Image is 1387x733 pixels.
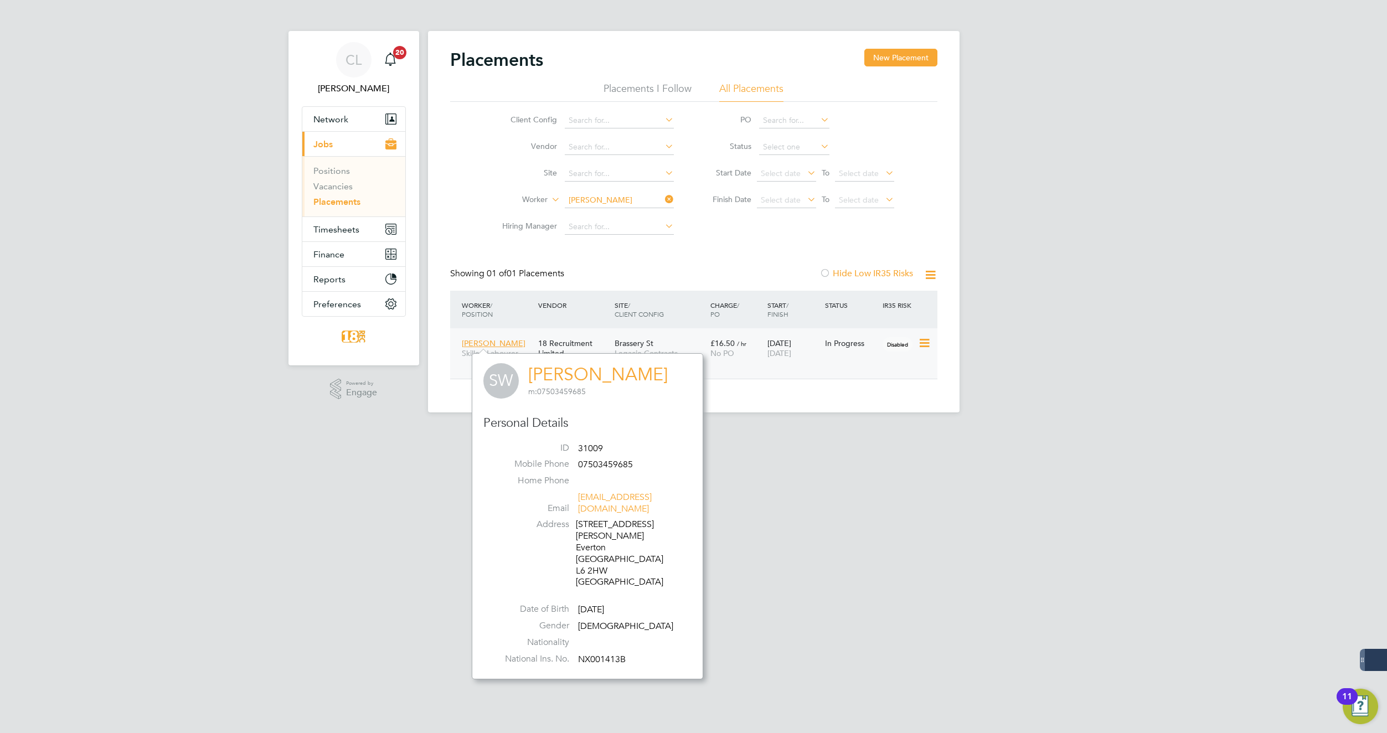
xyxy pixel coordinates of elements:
[302,82,406,95] span: Carla Lamb
[492,519,569,530] label: Address
[313,166,350,176] a: Positions
[313,274,346,285] span: Reports
[710,338,735,348] span: £16.50
[330,379,377,400] a: Powered byEngage
[379,42,401,78] a: 20
[615,338,653,348] span: Brassery St
[493,141,557,151] label: Vendor
[604,82,692,102] li: Placements I Follow
[825,338,877,348] div: In Progress
[487,268,507,279] span: 01 of
[761,195,801,205] span: Select date
[483,415,692,431] h3: Personal Details
[288,31,419,365] nav: Main navigation
[767,348,791,358] span: [DATE]
[302,156,405,216] div: Jobs
[535,333,612,364] div: 18 Recruitment Limited
[702,141,751,151] label: Status
[313,299,361,309] span: Preferences
[346,379,377,388] span: Powered by
[615,301,664,318] span: / Client Config
[528,386,586,396] span: 07503459685
[493,221,557,231] label: Hiring Manager
[864,49,937,66] button: New Placement
[702,168,751,178] label: Start Date
[612,295,708,324] div: Site
[761,168,801,178] span: Select date
[462,338,525,348] span: [PERSON_NAME]
[759,113,829,128] input: Search for...
[565,140,674,155] input: Search for...
[719,82,783,102] li: All Placements
[702,115,751,125] label: PO
[393,46,406,59] span: 20
[578,492,652,514] a: [EMAIL_ADDRESS][DOMAIN_NAME]
[818,192,833,207] span: To
[535,295,612,315] div: Vendor
[483,363,519,399] span: SW
[492,653,569,665] label: National Ins. No.
[765,333,822,364] div: [DATE]
[528,386,537,396] span: m:
[493,168,557,178] label: Site
[737,339,746,348] span: / hr
[302,267,405,291] button: Reports
[450,268,566,280] div: Showing
[565,193,674,208] input: Search for...
[493,115,557,125] label: Client Config
[313,197,360,207] a: Placements
[346,388,377,398] span: Engage
[565,219,674,235] input: Search for...
[528,364,668,385] a: [PERSON_NAME]
[578,443,603,454] span: 31009
[313,224,359,235] span: Timesheets
[302,132,405,156] button: Jobs
[615,348,705,368] span: Legacie Contracts Limited
[576,519,681,588] div: [STREET_ADDRESS][PERSON_NAME] Everton [GEOGRAPHIC_DATA] L6 2HW [GEOGRAPHIC_DATA]
[578,604,604,615] span: [DATE]
[708,295,765,324] div: Charge
[302,42,406,95] a: CL[PERSON_NAME]
[346,53,362,67] span: CL
[492,475,569,487] label: Home Phone
[462,301,493,318] span: / Position
[462,348,533,358] span: Skilled Labourer
[484,194,548,205] label: Worker
[302,107,405,131] button: Network
[880,295,918,315] div: IR35 Risk
[702,194,751,204] label: Finish Date
[492,458,569,470] label: Mobile Phone
[839,195,879,205] span: Select date
[313,181,353,192] a: Vacancies
[578,654,626,665] span: NX001413B
[822,295,880,315] div: Status
[313,114,348,125] span: Network
[578,621,673,632] span: [DEMOGRAPHIC_DATA]
[492,503,569,514] label: Email
[302,242,405,266] button: Finance
[302,292,405,316] button: Preferences
[339,328,369,345] img: 18rec-logo-retina.png
[565,113,674,128] input: Search for...
[759,140,829,155] input: Select one
[883,337,912,352] span: Disabled
[492,637,569,648] label: Nationality
[565,166,674,182] input: Search for...
[578,460,633,471] span: 07503459685
[302,217,405,241] button: Timesheets
[819,268,913,279] label: Hide Low IR35 Risks
[710,348,734,358] span: No PO
[487,268,564,279] span: 01 Placements
[492,442,569,454] label: ID
[767,301,788,318] span: / Finish
[459,295,535,324] div: Worker
[313,249,344,260] span: Finance
[839,168,879,178] span: Select date
[459,332,937,342] a: [PERSON_NAME]Skilled Labourer18 Recruitment LimitedBrassery StLegacie Contracts Limited£16.50 / h...
[302,328,406,345] a: Go to home page
[710,301,739,318] span: / PO
[492,603,569,615] label: Date of Birth
[450,49,543,71] h2: Placements
[313,139,333,149] span: Jobs
[1342,696,1352,711] div: 11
